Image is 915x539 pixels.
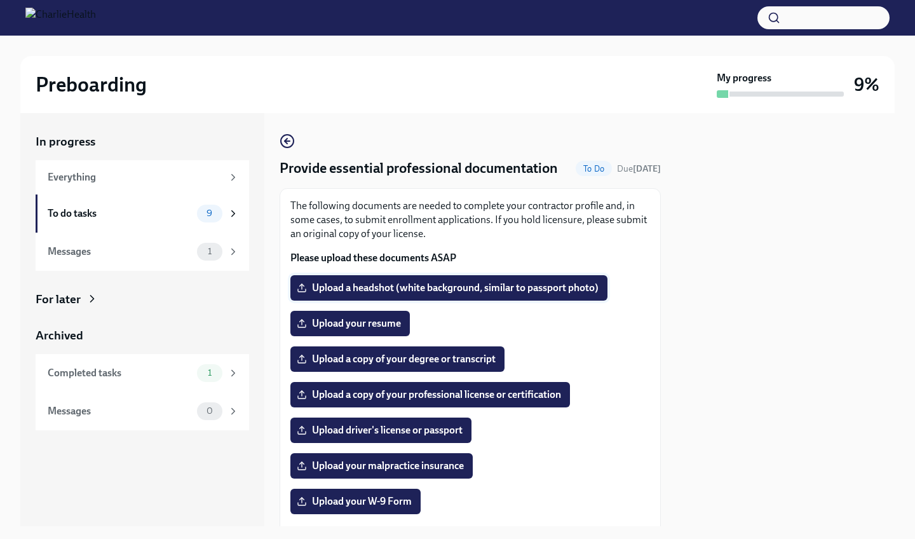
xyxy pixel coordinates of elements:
[617,163,661,175] span: August 23rd, 2025 09:00
[290,524,650,538] p: For W9, you can find a blank copy of this online.
[36,354,249,392] a: Completed tasks1
[290,199,650,241] p: The following documents are needed to complete your contractor profile and, in some cases, to sub...
[48,207,192,221] div: To do tasks
[199,208,220,218] span: 9
[299,460,464,472] span: Upload your malpractice insurance
[576,164,612,174] span: To Do
[36,291,249,308] a: For later
[290,382,570,407] label: Upload a copy of your professional license or certification
[299,388,561,401] span: Upload a copy of your professional license or certification
[199,406,220,416] span: 0
[299,353,496,365] span: Upload a copy of your degree or transcript
[36,327,249,344] a: Archived
[36,160,249,194] a: Everything
[200,368,219,378] span: 1
[48,366,192,380] div: Completed tasks
[36,72,147,97] h2: Preboarding
[36,194,249,233] a: To do tasks9
[36,233,249,271] a: Messages1
[48,245,192,259] div: Messages
[299,495,412,508] span: Upload your W-9 Form
[48,404,192,418] div: Messages
[290,418,471,443] label: Upload driver's license or passport
[290,346,505,372] label: Upload a copy of your degree or transcript
[854,73,879,96] h3: 9%
[36,133,249,150] a: In progress
[717,71,771,85] strong: My progress
[617,163,661,174] span: Due
[633,163,661,174] strong: [DATE]
[290,453,473,479] label: Upload your malpractice insurance
[25,8,96,28] img: CharlieHealth
[290,311,410,336] label: Upload your resume
[290,275,607,301] label: Upload a headshot (white background, similar to passport photo)
[299,317,401,330] span: Upload your resume
[290,252,456,264] strong: Please upload these documents ASAP
[48,170,222,184] div: Everything
[36,291,81,308] div: For later
[299,424,463,437] span: Upload driver's license or passport
[299,282,599,294] span: Upload a headshot (white background, similar to passport photo)
[36,392,249,430] a: Messages0
[290,489,421,514] label: Upload your W-9 Form
[280,159,558,178] h4: Provide essential professional documentation
[200,247,219,256] span: 1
